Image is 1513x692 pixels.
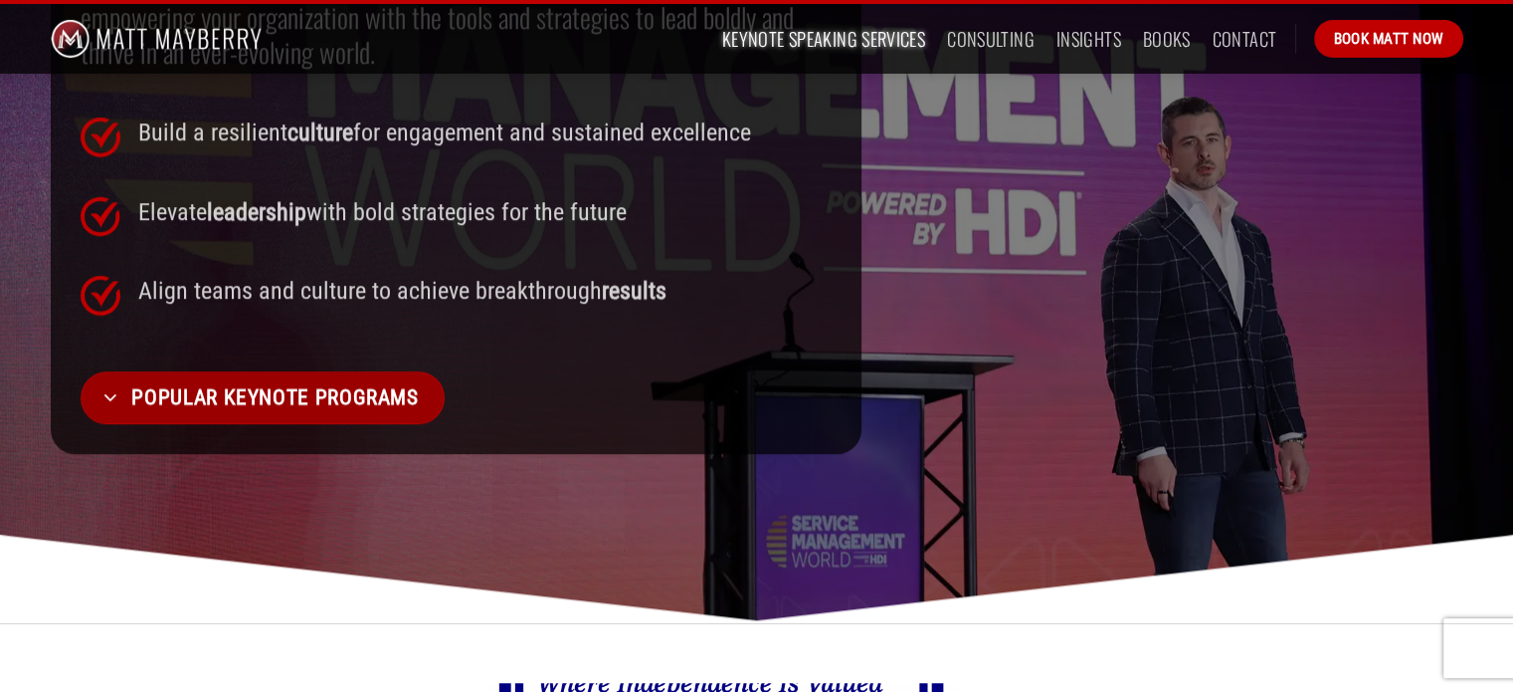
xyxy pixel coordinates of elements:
strong: results [602,277,666,305]
p: Build a resilient for engagement and sustained excellence [138,114,832,151]
img: Matt Mayberry [51,4,263,74]
a: Books [1143,21,1191,57]
p: Elevate with bold strategies for the future [138,193,832,231]
strong: leadership [207,198,306,226]
p: Align teams and culture to achieve breakthrough [138,272,832,310]
a: Keynote Speaking Services [722,21,925,57]
a: Popular Keynote Programs [81,371,446,424]
a: Consulting [947,21,1035,57]
a: Insights [1056,21,1121,57]
strong: culture [287,118,353,146]
span: Popular Keynote Programs [131,380,418,414]
span: Book Matt Now [1333,27,1443,51]
a: Contact [1213,21,1277,57]
a: Book Matt Now [1314,20,1462,58]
